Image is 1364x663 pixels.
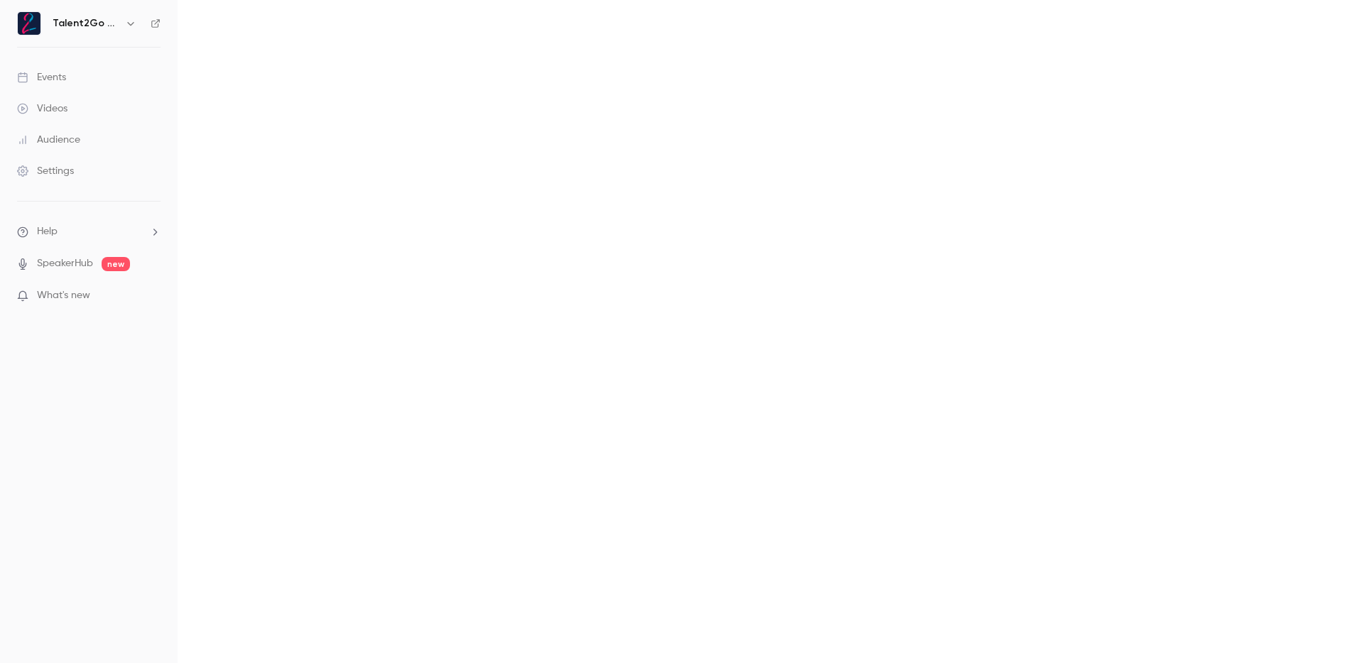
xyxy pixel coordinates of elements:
div: Events [17,70,66,84]
div: Videos [17,102,67,116]
a: SpeakerHub [37,256,93,271]
span: What's new [37,288,90,303]
div: Audience [17,133,80,147]
img: Talent2Go GmbH [18,12,40,35]
span: Help [37,224,58,239]
span: new [102,257,130,271]
div: Settings [17,164,74,178]
li: help-dropdown-opener [17,224,161,239]
h6: Talent2Go GmbH [53,16,119,31]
